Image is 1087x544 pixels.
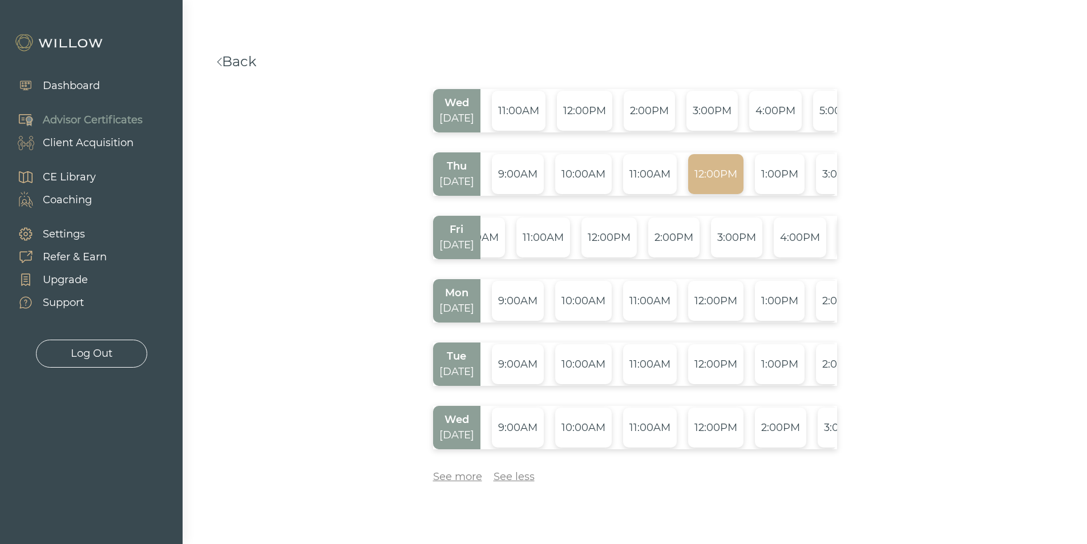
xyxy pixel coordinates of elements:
[818,408,869,448] div: 3:00PM
[688,281,743,321] div: 12:00PM
[755,408,806,448] div: 2:00PM
[813,91,864,131] div: 5:00PM
[71,346,112,361] div: Log Out
[6,245,107,268] a: Refer & Earn
[6,74,100,97] a: Dashboard
[623,154,677,194] div: 11:00AM
[433,412,480,428] div: Wed
[43,112,143,128] div: Advisor Certificates
[494,469,535,485] div: See less
[623,344,677,384] div: 11:00AM
[43,78,100,94] div: Dashboard
[623,408,677,448] div: 11:00AM
[492,408,544,448] div: 9:00AM
[555,344,612,384] div: 10:00AM
[433,174,480,190] div: [DATE]
[433,222,480,237] div: Fri
[43,170,96,185] div: CE Library
[648,217,700,257] div: 2:00PM
[688,154,743,194] div: 12:00PM
[433,364,480,380] div: [DATE]
[6,223,107,245] a: Settings
[6,166,96,188] a: CE Library
[624,91,675,131] div: 2:00PM
[433,428,480,443] div: [DATE]
[686,91,738,131] div: 3:00PM
[774,217,826,257] div: 4:00PM
[217,58,222,66] img: <
[581,217,637,257] div: 12:00PM
[492,344,544,384] div: 9:00AM
[492,154,544,194] div: 9:00AM
[749,91,802,131] div: 4:00PM
[433,349,480,364] div: Tue
[14,34,106,52] img: Willow
[492,91,545,131] div: 11:00AM
[755,281,805,321] div: 1:00PM
[816,281,867,321] div: 2:00PM
[433,301,480,316] div: [DATE]
[433,159,480,174] div: Thu
[557,91,612,131] div: 12:00PM
[816,154,867,194] div: 3:00PM
[688,408,743,448] div: 12:00PM
[516,217,570,257] div: 11:00AM
[433,469,482,485] div: See more
[433,95,480,111] div: Wed
[217,53,256,70] a: Back
[492,281,544,321] div: 9:00AM
[43,272,88,288] div: Upgrade
[433,285,480,301] div: Mon
[43,135,134,151] div: Client Acquisition
[43,192,92,208] div: Coaching
[555,281,612,321] div: 10:00AM
[711,217,762,257] div: 3:00PM
[6,108,143,131] a: Advisor Certificates
[43,249,107,265] div: Refer & Earn
[43,227,85,242] div: Settings
[6,131,143,154] a: Client Acquisition
[755,344,805,384] div: 1:00PM
[555,408,612,448] div: 10:00AM
[555,154,612,194] div: 10:00AM
[433,111,480,126] div: [DATE]
[623,281,677,321] div: 11:00AM
[6,268,107,291] a: Upgrade
[688,344,743,384] div: 12:00PM
[6,188,96,211] a: Coaching
[755,154,805,194] div: 1:00PM
[433,237,480,253] div: [DATE]
[816,344,867,384] div: 2:00PM
[43,295,84,311] div: Support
